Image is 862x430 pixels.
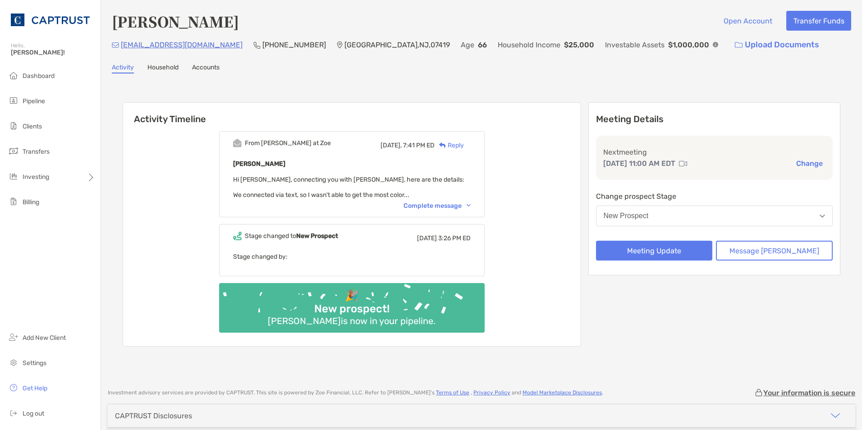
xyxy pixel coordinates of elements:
[603,146,826,158] p: Next meeting
[8,146,19,156] img: transfers icon
[8,120,19,131] img: clients icon
[8,171,19,182] img: investing icon
[8,357,19,368] img: settings icon
[23,384,47,392] span: Get Help
[337,41,343,49] img: Location Icon
[233,251,471,262] p: Stage changed by:
[147,64,179,73] a: Household
[219,283,485,325] img: Confetti
[8,70,19,81] img: dashboard icon
[233,176,464,199] span: Hi [PERSON_NAME], connecting you with [PERSON_NAME], here are the details: We connected via text,...
[23,198,39,206] span: Billing
[596,191,833,202] p: Change prospect Stage
[735,42,743,48] img: button icon
[668,39,709,50] p: $1,000,000
[11,4,90,36] img: CAPTRUST Logo
[8,407,19,418] img: logout icon
[192,64,220,73] a: Accounts
[763,389,855,397] p: Your information is secure
[112,64,134,73] a: Activity
[108,389,603,396] p: Investment advisory services are provided by CAPTRUST . This site is powered by Zoe Financial, LL...
[604,212,649,220] div: New Prospect
[381,142,402,149] span: [DATE],
[123,103,581,124] h6: Activity Timeline
[729,35,825,55] a: Upload Documents
[296,232,338,240] b: New Prospect
[786,11,851,31] button: Transfer Funds
[605,39,665,50] p: Investable Assets
[713,42,718,47] img: Info Icon
[233,139,242,147] img: Event icon
[435,141,464,150] div: Reply
[461,39,474,50] p: Age
[112,11,239,32] h4: [PERSON_NAME]
[498,39,560,50] p: Household Income
[603,158,675,169] p: [DATE] 11:00 AM EDT
[436,389,469,396] a: Terms of Use
[23,97,45,105] span: Pipeline
[679,160,687,167] img: communication type
[596,114,833,125] p: Meeting Details
[403,142,435,149] span: 7:41 PM ED
[467,204,471,207] img: Chevron icon
[344,39,450,50] p: [GEOGRAPHIC_DATA] , NJ , 07419
[311,302,393,316] div: New prospect!
[245,139,331,147] div: From [PERSON_NAME] at Zoe
[564,39,594,50] p: $25,000
[596,241,713,261] button: Meeting Update
[8,332,19,343] img: add_new_client icon
[403,202,471,210] div: Complete message
[716,241,833,261] button: Message [PERSON_NAME]
[23,72,55,80] span: Dashboard
[417,234,437,242] span: [DATE]
[23,123,42,130] span: Clients
[439,142,446,148] img: Reply icon
[8,95,19,106] img: pipeline icon
[245,232,338,240] div: Stage changed to
[793,159,825,168] button: Change
[8,382,19,393] img: get-help icon
[253,41,261,49] img: Phone Icon
[478,39,487,50] p: 66
[820,215,825,218] img: Open dropdown arrow
[596,206,833,226] button: New Prospect
[121,39,243,50] p: [EMAIL_ADDRESS][DOMAIN_NAME]
[473,389,510,396] a: Privacy Policy
[264,316,439,326] div: [PERSON_NAME] is now in your pipeline.
[115,412,192,420] div: CAPTRUST Disclosures
[23,334,66,342] span: Add New Client
[23,410,44,417] span: Log out
[112,42,119,48] img: Email Icon
[11,49,95,56] span: [PERSON_NAME]!
[23,173,49,181] span: Investing
[341,289,362,302] div: 🎉
[438,234,471,242] span: 3:26 PM ED
[23,148,50,156] span: Transfers
[8,196,19,207] img: billing icon
[233,160,285,168] b: [PERSON_NAME]
[233,232,242,240] img: Event icon
[830,410,841,421] img: icon arrow
[23,359,46,367] span: Settings
[716,11,779,31] button: Open Account
[523,389,602,396] a: Model Marketplace Disclosures
[262,39,326,50] p: [PHONE_NUMBER]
